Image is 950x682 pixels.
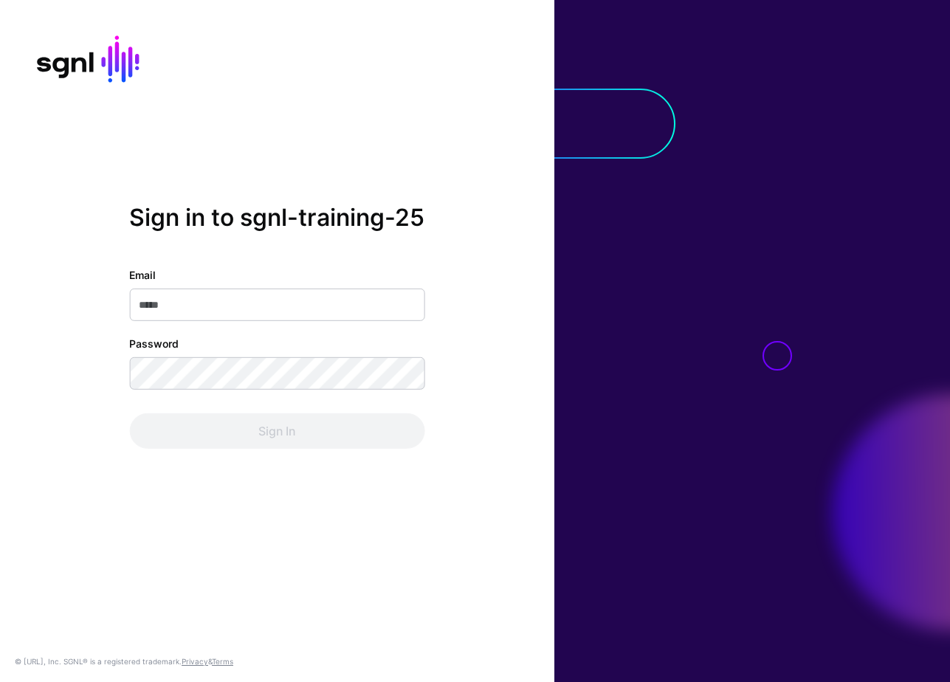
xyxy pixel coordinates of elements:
[182,657,208,666] a: Privacy
[129,267,156,283] label: Email
[129,336,179,351] label: Password
[129,204,424,232] h2: Sign in to sgnl-training-25
[212,657,233,666] a: Terms
[15,655,233,667] div: © [URL], Inc. SGNL® is a registered trademark. &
